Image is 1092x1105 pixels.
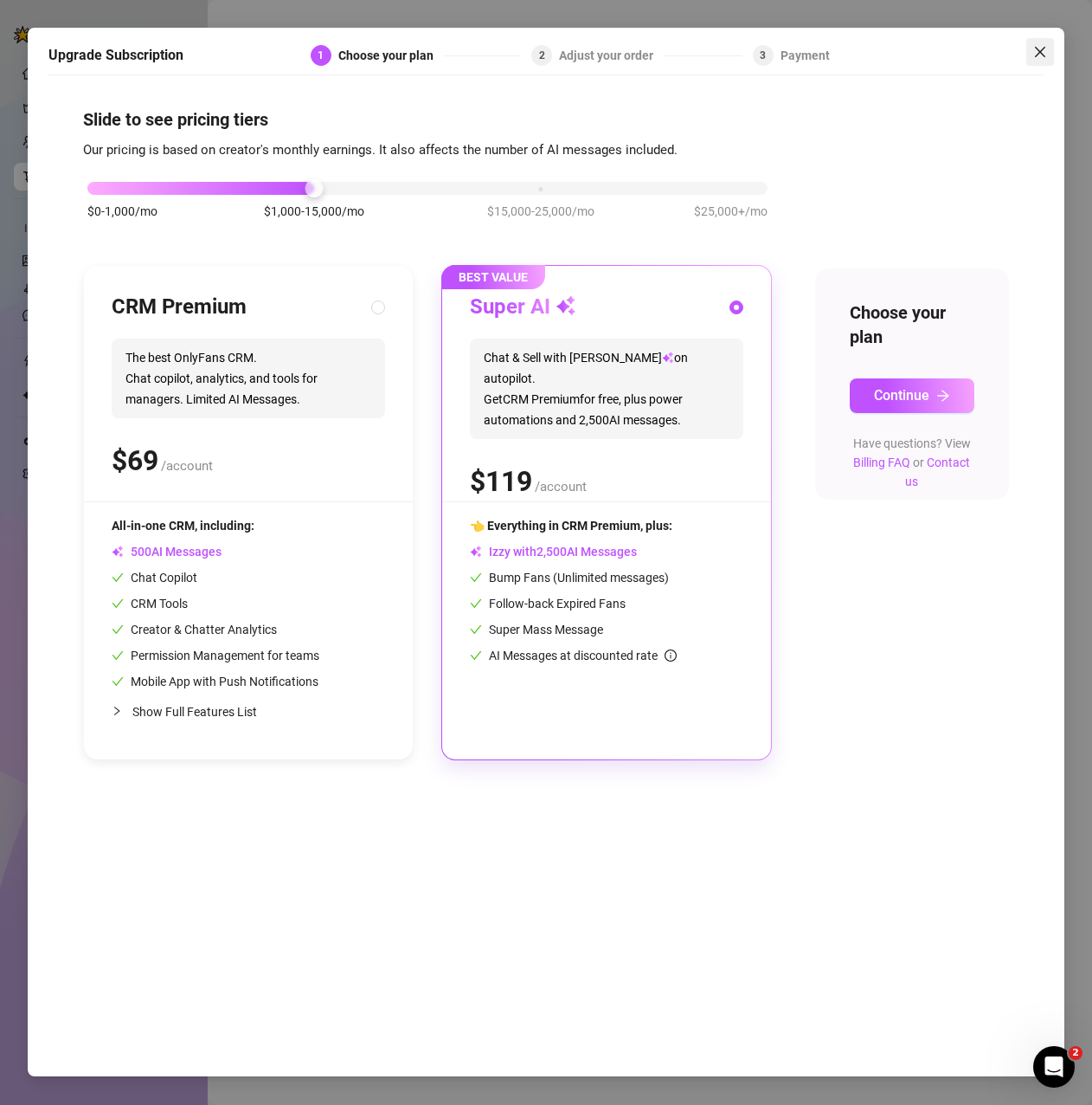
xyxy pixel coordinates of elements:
[48,45,183,66] h5: Upgrade Subscription
[112,294,247,321] h3: CRM Premium
[264,202,364,221] span: $1,000-15,000/mo
[470,465,532,498] span: $
[470,545,637,559] span: Izzy with AI Messages
[112,649,124,662] span: check
[112,597,188,611] span: CRM Tools
[539,49,545,61] span: 2
[1069,1046,1082,1060] span: 2
[760,49,766,61] span: 3
[112,545,222,559] span: AI Messages
[470,598,482,610] span: check
[559,45,664,66] div: Adjust your order
[112,571,197,585] span: Chat Copilot
[83,142,678,158] span: Our pricing is based on creator's monthly earnings. It also affects the number of AI messages inc...
[470,572,482,584] span: check
[853,436,971,488] span: Have questions? View or
[470,623,603,637] span: Super Mass Message
[112,675,124,688] span: check
[489,649,677,662] span: AI Messages at discounted rate
[936,389,950,403] span: arrow-right
[1026,45,1054,59] span: Close
[112,691,385,732] div: Show Full Features List
[112,598,124,610] span: check
[470,339,743,439] span: Chat & Sell with [PERSON_NAME] on autopilot. Get CRM Premium for free, plus power automations and...
[1026,38,1054,66] button: Close
[535,479,587,494] span: /account
[132,705,257,719] span: Show Full Features List
[338,45,444,66] div: Choose your plan
[850,378,975,413] button: Continuearrow-right
[1033,45,1047,59] span: close
[487,202,594,221] span: $15,000-25,000/mo
[441,265,545,289] span: BEST VALUE
[112,623,277,637] span: Creator & Chatter Analytics
[83,107,1010,132] h4: Slide to see pricing tiers
[318,49,324,61] span: 1
[470,597,626,611] span: Follow-back Expired Fans
[112,339,385,418] span: The best OnlyFans CRM. Chat copilot, analytics, and tools for managers. Limited AI Messages.
[470,294,576,321] h3: Super AI
[470,571,669,585] span: Bump Fans (Unlimited messages)
[694,202,768,221] span: $25,000+/mo
[112,519,254,533] span: All-in-one CRM, including:
[853,456,910,469] a: Billing FAQ
[112,649,319,662] span: Permission Management for teams
[112,444,158,477] span: $
[1033,1046,1075,1088] iframe: Intercom live chat
[905,456,970,488] a: Contact us
[161,458,213,474] span: /account
[874,387,929,404] span: Continue
[665,649,677,662] span: info-circle
[470,624,482,636] span: check
[87,202,157,221] span: $0-1,000/mo
[470,519,672,533] span: 👈 Everything in CRM Premium, plus:
[112,706,122,716] span: collapsed
[470,649,482,662] span: check
[112,572,124,584] span: check
[112,624,124,636] span: check
[112,675,318,688] span: Mobile App with Push Notifications
[850,300,975,349] h4: Choose your plan
[780,45,830,66] div: Payment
